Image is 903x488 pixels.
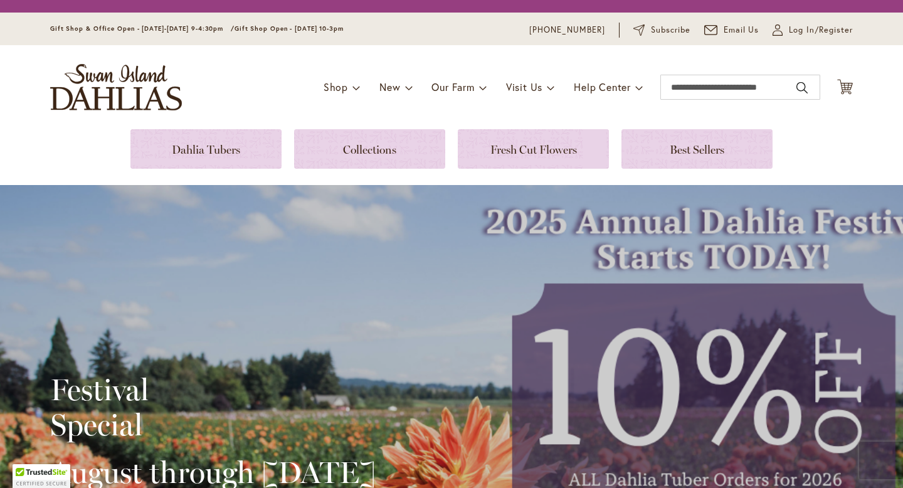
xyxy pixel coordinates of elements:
[50,372,376,442] h2: Festival Special
[324,80,348,93] span: Shop
[704,24,759,36] a: Email Us
[773,24,853,36] a: Log In/Register
[431,80,474,93] span: Our Farm
[574,80,631,93] span: Help Center
[633,24,690,36] a: Subscribe
[50,24,235,33] span: Gift Shop & Office Open - [DATE]-[DATE] 9-4:30pm /
[13,464,70,488] div: TrustedSite Certified
[789,24,853,36] span: Log In/Register
[529,24,605,36] a: [PHONE_NUMBER]
[506,80,542,93] span: Visit Us
[796,78,808,98] button: Search
[651,24,690,36] span: Subscribe
[50,64,182,110] a: store logo
[379,80,400,93] span: New
[235,24,344,33] span: Gift Shop Open - [DATE] 10-3pm
[724,24,759,36] span: Email Us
